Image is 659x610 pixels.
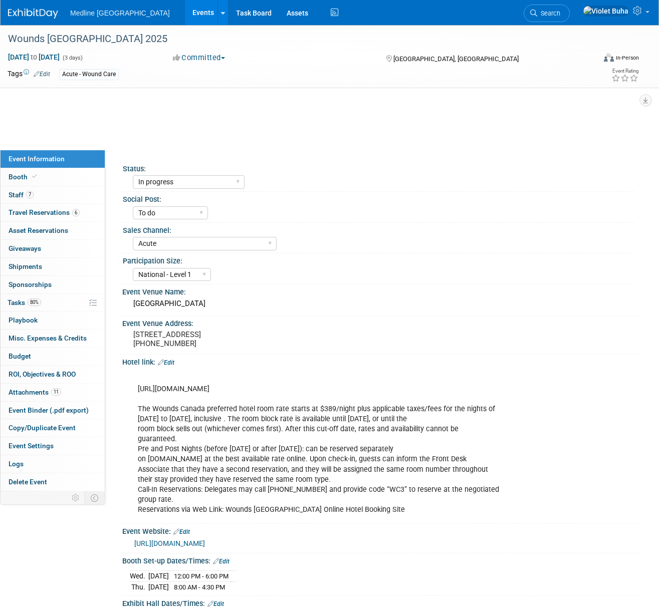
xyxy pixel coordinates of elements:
[1,276,105,293] a: Sponsorships
[9,406,89,414] span: Event Binder (.pdf export)
[72,209,80,216] span: 6
[148,571,169,582] td: [DATE]
[5,30,585,48] div: Wounds [GEOGRAPHIC_DATA] 2025
[158,359,174,366] a: Edit
[51,388,61,396] span: 11
[130,296,631,312] div: [GEOGRAPHIC_DATA]
[122,284,639,297] div: Event Venue Name:
[1,186,105,204] a: Staff7
[207,600,224,607] a: Edit
[122,355,639,368] div: Hotel link:
[9,155,65,163] span: Event Information
[8,9,58,19] img: ExhibitDay
[9,460,24,468] span: Logs
[611,69,638,74] div: Event Rating
[122,596,639,609] div: Exhibit Hall Dates/Times:
[546,52,639,67] div: Event Format
[1,366,105,383] a: ROI, Objectives & ROO
[174,583,225,591] span: 8:00 AM - 4:30 PM
[615,54,639,62] div: In-Person
[9,191,34,199] span: Staff
[1,258,105,275] a: Shipments
[29,53,39,61] span: to
[130,581,148,592] td: Thu.
[9,173,39,181] span: Booth
[123,223,634,235] div: Sales Channel:
[1,204,105,221] a: Travel Reservations6
[604,54,614,62] img: Format-Inperson.png
[1,312,105,329] a: Playbook
[1,150,105,168] a: Event Information
[173,528,190,535] a: Edit
[9,316,38,324] span: Playbook
[1,437,105,455] a: Event Settings
[8,298,41,307] span: Tasks
[9,424,76,432] span: Copy/Duplicate Event
[122,316,639,329] div: Event Venue Address:
[9,352,31,360] span: Budget
[130,571,148,582] td: Wed.
[70,9,170,17] span: Medline [GEOGRAPHIC_DATA]
[8,69,50,80] td: Tags
[1,348,105,365] a: Budget
[28,298,41,306] span: 80%
[524,5,570,22] a: Search
[131,369,538,520] div: [URL][DOMAIN_NAME] The Wounds Canada preferred hotel room rate starts at $389/night plus applicab...
[148,581,169,592] td: [DATE]
[123,192,634,204] div: Social Post:
[9,208,80,216] span: Travel Reservations
[122,524,639,537] div: Event Website:
[59,69,119,80] div: Acute - Wound Care
[1,222,105,239] a: Asset Reservations
[1,455,105,473] a: Logs
[34,71,50,78] a: Edit
[9,226,68,234] span: Asset Reservations
[9,370,76,378] span: ROI, Objectives & ROO
[8,53,60,62] span: [DATE] [DATE]
[393,55,519,63] span: [GEOGRAPHIC_DATA], [GEOGRAPHIC_DATA]
[1,294,105,312] a: Tasks80%
[85,491,105,504] td: Toggle Event Tabs
[122,553,639,566] div: Booth Set-up Dates/Times:
[1,168,105,186] a: Booth
[133,330,327,348] pre: [STREET_ADDRESS] [PHONE_NUMBER]
[26,191,34,198] span: 7
[32,174,37,179] i: Booth reservation complete
[9,244,41,252] span: Giveaways
[583,6,629,17] img: Violet Buha
[9,280,52,288] span: Sponsorships
[62,55,83,61] span: (3 days)
[9,442,54,450] span: Event Settings
[1,419,105,437] a: Copy/Duplicate Event
[123,253,634,266] div: Participation Size:
[9,478,47,486] span: Delete Event
[1,402,105,419] a: Event Binder (.pdf export)
[213,558,230,565] a: Edit
[9,388,61,396] span: Attachments
[1,473,105,491] a: Delete Event
[174,572,229,580] span: 12:00 PM - 6:00 PM
[123,161,634,174] div: Status:
[9,334,87,342] span: Misc. Expenses & Credits
[9,262,42,270] span: Shipments
[1,384,105,401] a: Attachments11
[67,491,85,504] td: Personalize Event Tab Strip
[537,10,560,17] span: Search
[169,53,229,63] button: Committed
[1,330,105,347] a: Misc. Expenses & Credits
[1,240,105,257] a: Giveaways
[134,539,205,547] a: [URL][DOMAIN_NAME]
